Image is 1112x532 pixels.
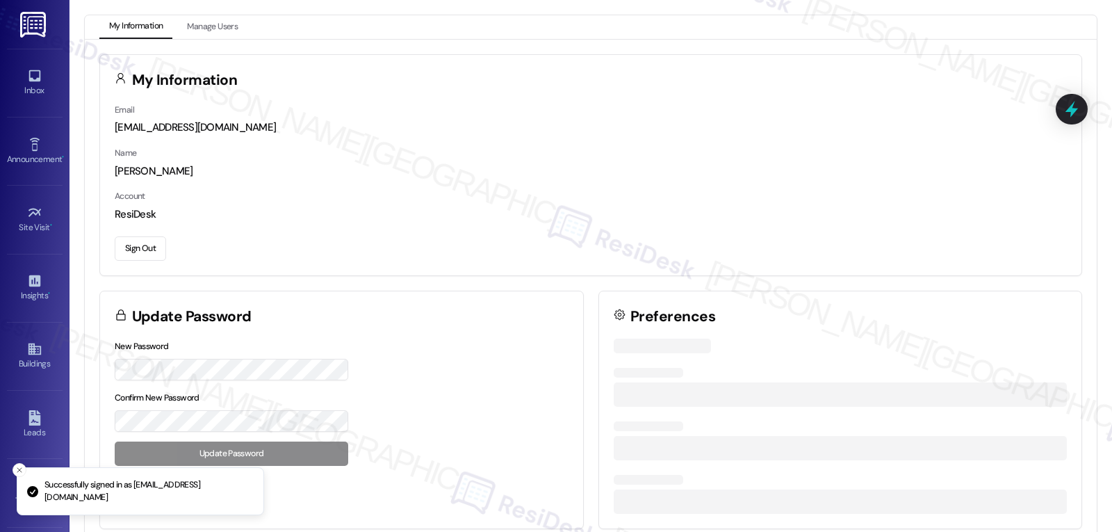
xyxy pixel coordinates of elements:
[177,15,247,39] button: Manage Users
[7,64,63,102] a: Inbox
[115,147,137,159] label: Name
[115,236,166,261] button: Sign Out
[115,120,1067,135] div: [EMAIL_ADDRESS][DOMAIN_NAME]
[115,164,1067,179] div: [PERSON_NAME]
[7,474,63,512] a: Templates •
[48,289,50,298] span: •
[50,220,52,230] span: •
[7,269,63,307] a: Insights •
[132,73,238,88] h3: My Information
[115,191,145,202] label: Account
[7,337,63,375] a: Buildings
[44,479,252,503] p: Successfully signed in as [EMAIL_ADDRESS][DOMAIN_NAME]
[13,463,26,477] button: Close toast
[7,406,63,444] a: Leads
[62,152,64,162] span: •
[132,309,252,324] h3: Update Password
[115,104,134,115] label: Email
[7,201,63,239] a: Site Visit •
[115,341,169,352] label: New Password
[115,207,1067,222] div: ResiDesk
[630,309,715,324] h3: Preferences
[115,392,199,403] label: Confirm New Password
[99,15,172,39] button: My Information
[20,12,49,38] img: ResiDesk Logo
